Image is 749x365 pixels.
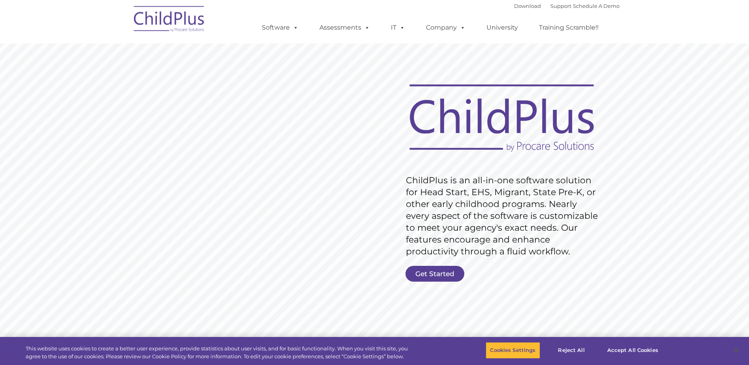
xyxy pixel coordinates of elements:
[418,20,473,36] a: Company
[479,20,526,36] a: University
[514,3,619,9] font: |
[130,0,209,40] img: ChildPlus by Procare Solutions
[514,3,541,9] a: Download
[405,266,464,282] a: Get Started
[573,3,619,9] a: Schedule A Demo
[550,3,571,9] a: Support
[486,342,540,359] button: Cookies Settings
[254,20,306,36] a: Software
[547,342,596,359] button: Reject All
[728,342,745,359] button: Close
[383,20,413,36] a: IT
[531,20,606,36] a: Training Scramble!!
[406,175,602,258] rs-layer: ChildPlus is an all-in-one software solution for Head Start, EHS, Migrant, State Pre-K, or other ...
[603,342,663,359] button: Accept All Cookies
[312,20,378,36] a: Assessments
[26,345,412,360] div: This website uses cookies to create a better user experience, provide statistics about user visit...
